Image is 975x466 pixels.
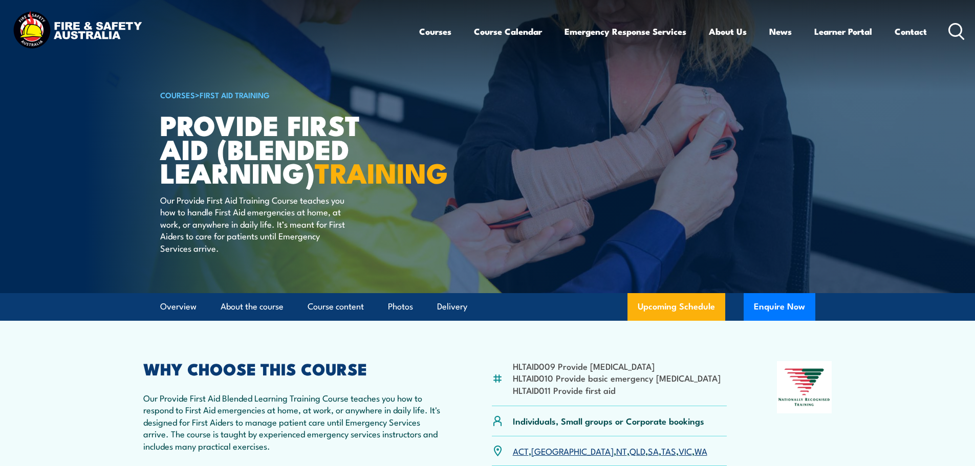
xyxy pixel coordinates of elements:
[160,88,413,101] h6: >
[513,384,721,396] li: HLTAID011 Provide first aid
[627,293,725,321] a: Upcoming Schedule
[616,445,627,457] a: NT
[160,293,197,320] a: Overview
[160,113,413,184] h1: Provide First Aid (Blended Learning)
[661,445,676,457] a: TAS
[437,293,467,320] a: Delivery
[221,293,284,320] a: About the course
[308,293,364,320] a: Course content
[474,18,542,45] a: Course Calendar
[419,18,451,45] a: Courses
[648,445,659,457] a: SA
[744,293,815,321] button: Enquire Now
[315,150,448,193] strong: TRAINING
[513,360,721,372] li: HLTAID009 Provide [MEDICAL_DATA]
[679,445,692,457] a: VIC
[513,445,707,457] p: , , , , , , ,
[513,415,704,427] p: Individuals, Small groups or Corporate bookings
[160,89,195,100] a: COURSES
[814,18,872,45] a: Learner Portal
[565,18,686,45] a: Emergency Response Services
[513,445,529,457] a: ACT
[143,361,442,375] h2: WHY CHOOSE THIS COURSE
[777,361,832,413] img: Nationally Recognised Training logo.
[143,392,442,452] p: Our Provide First Aid Blended Learning Training Course teaches you how to respond to First Aid em...
[513,372,721,384] li: HLTAID010 Provide basic emergency [MEDICAL_DATA]
[531,445,614,457] a: [GEOGRAPHIC_DATA]
[695,445,707,457] a: WA
[630,445,645,457] a: QLD
[769,18,792,45] a: News
[895,18,927,45] a: Contact
[388,293,413,320] a: Photos
[709,18,747,45] a: About Us
[160,194,347,254] p: Our Provide First Aid Training Course teaches you how to handle First Aid emergencies at home, at...
[200,89,270,100] a: First Aid Training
